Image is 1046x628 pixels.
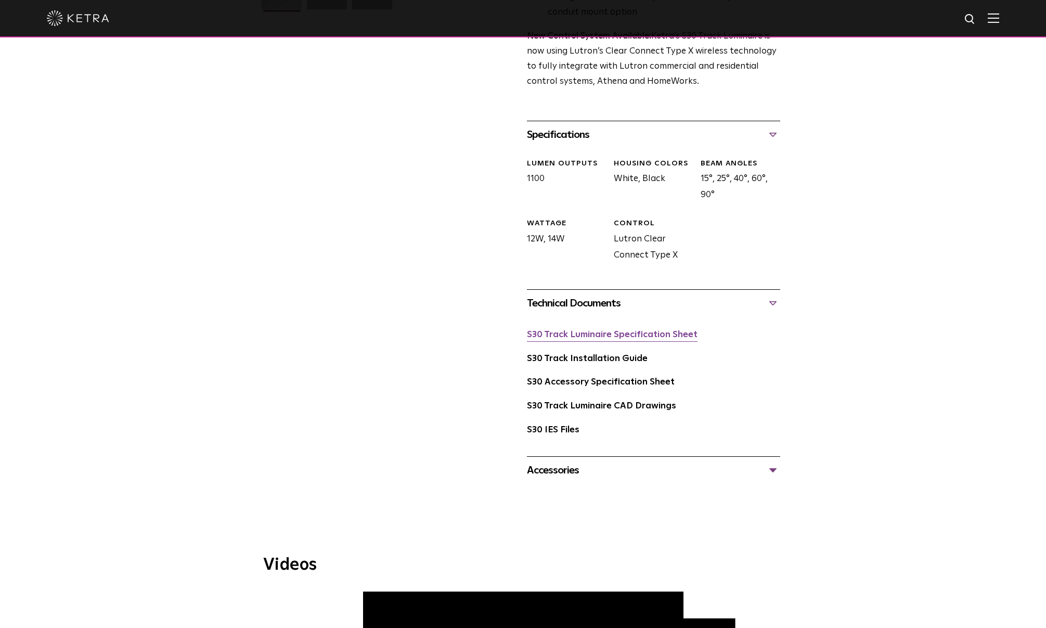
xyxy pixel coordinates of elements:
h3: Videos [263,557,783,573]
div: LUMEN OUTPUTS [527,159,606,169]
div: Lutron Clear Connect Type X [606,219,693,263]
div: WATTAGE [527,219,606,229]
p: Ketra’s S30 Track Luminaire is now using Lutron’s Clear Connect Type X wireless technology to ful... [527,29,780,89]
a: S30 Accessory Specification Sheet [527,378,675,387]
div: Specifications [527,126,780,143]
a: S30 Track Luminaire Specification Sheet [527,330,698,339]
div: BEAM ANGLES [701,159,780,169]
div: HOUSING COLORS [614,159,693,169]
img: ketra-logo-2019-white [47,10,109,26]
a: S30 IES Files [527,426,579,434]
div: Technical Documents [527,295,780,312]
a: S30 Track Luminaire CAD Drawings [527,402,676,411]
div: 15°, 25°, 40°, 60°, 90° [693,159,780,203]
a: S30 Track Installation Guide [527,354,648,363]
div: 12W, 14W [519,219,606,263]
img: Hamburger%20Nav.svg [988,13,999,23]
div: Accessories [527,462,780,479]
div: White, Black [606,159,693,203]
div: CONTROL [614,219,693,229]
img: search icon [964,13,977,26]
div: 1100 [519,159,606,203]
